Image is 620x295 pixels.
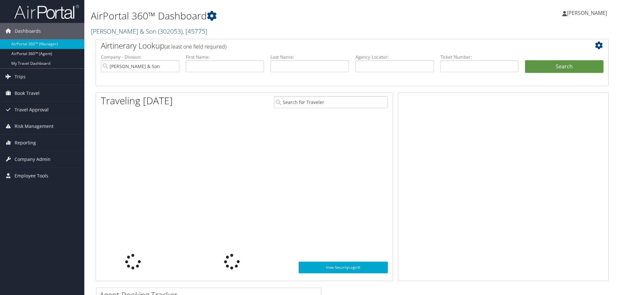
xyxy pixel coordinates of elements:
h1: Traveling [DATE] [101,94,173,108]
span: Reporting [15,135,36,151]
h2: Airtinerary Lookup [101,40,561,51]
span: Book Travel [15,85,40,101]
label: Last Name: [270,54,349,60]
a: [PERSON_NAME] & Son [91,27,207,36]
img: airportal-logo.png [14,4,79,19]
span: (at least one field required) [164,43,226,50]
span: [PERSON_NAME] [567,9,607,17]
label: Company - Division: [101,54,179,60]
button: Search [525,60,603,73]
span: Dashboards [15,23,41,39]
span: Travel Approval [15,102,49,118]
span: Employee Tools [15,168,48,184]
span: ( 302053 ) [158,27,183,36]
h1: AirPortal 360™ Dashboard [91,9,439,23]
span: Company Admin [15,151,51,167]
span: Trips [15,69,26,85]
a: View SecurityLogic® [299,262,388,273]
input: Search for Traveler [274,96,388,108]
span: , [ 45775 ] [183,27,207,36]
label: First Name: [186,54,264,60]
label: Ticket Number: [440,54,519,60]
span: Risk Management [15,118,54,134]
a: [PERSON_NAME] [562,3,614,23]
label: Agency Locator: [355,54,434,60]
